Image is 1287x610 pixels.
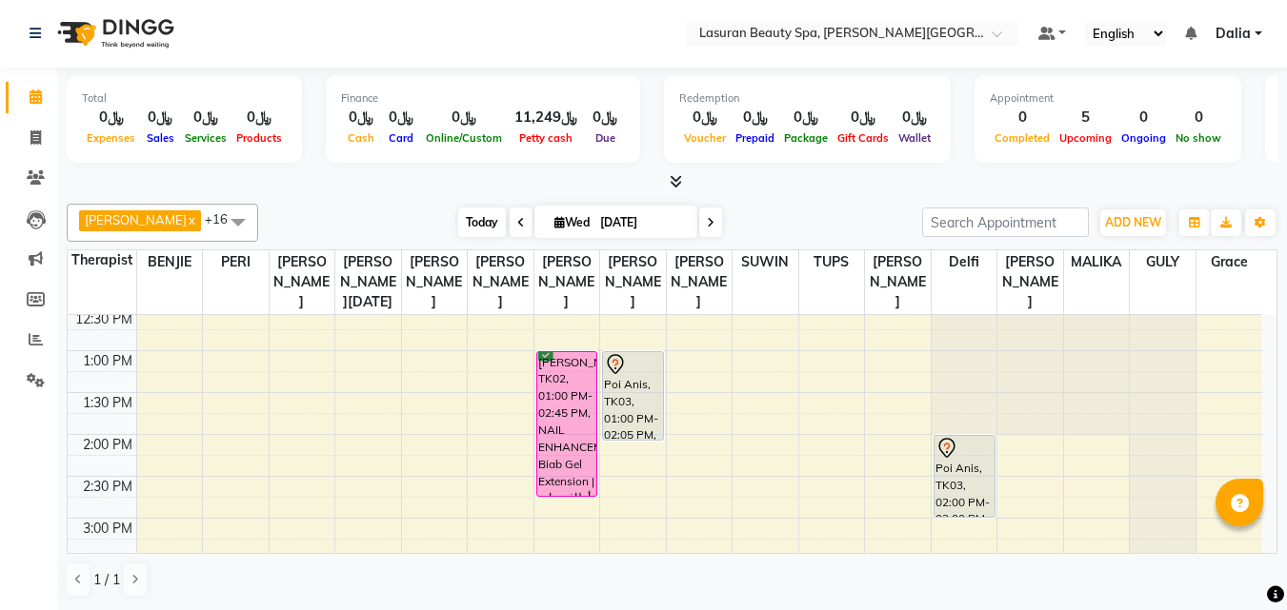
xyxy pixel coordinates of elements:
span: BENJIE [137,250,203,274]
div: Therapist [68,250,136,270]
div: ﷼0 [585,107,625,128]
div: [PERSON_NAME], TK02, 01:00 PM-02:45 PM, NAIL ENHANCEMENT Biab Gel Extension | أظافر بياب أكستينشين [537,352,597,496]
span: Expenses [82,131,140,145]
input: Search Appointment [922,207,1089,237]
span: [PERSON_NAME] [997,250,1063,314]
span: Card [384,131,418,145]
span: Services [180,131,231,145]
span: MALIKA [1064,250,1130,274]
img: logo [49,7,179,60]
span: [PERSON_NAME] [865,250,931,314]
div: Poi Anis, TK03, 02:00 PM-03:00 PM, SWEEDISH MASSAGE | جلسة تدليك سويدي [935,436,995,517]
div: ﷼0 [180,107,231,128]
div: Poi Anis, TK03, 01:00 PM-02:05 PM, RITUAL BRIGHT BLUE ROCK | حمام الأحجار الزرقاء [603,352,663,440]
div: 2:30 PM [79,477,136,497]
div: 2:00 PM [79,435,136,455]
div: ﷼0 [140,107,180,128]
button: ADD NEW [1100,209,1166,236]
div: ﷼0 [894,107,935,128]
span: Today [458,207,506,237]
span: Petty cash [514,131,577,145]
div: Redemption [679,90,935,107]
div: ﷼0 [779,107,833,128]
span: [PERSON_NAME][DATE] [335,250,401,314]
div: ﷼0 [421,107,507,128]
span: Voucher [679,131,731,145]
span: Gift Cards [833,131,894,145]
span: [PERSON_NAME] [468,250,533,314]
span: PERI [203,250,269,274]
span: [PERSON_NAME] [600,250,666,314]
div: ﷼0 [341,107,381,128]
div: ﷼0 [731,107,779,128]
span: No show [1171,131,1226,145]
div: ﷼11,249 [507,107,585,128]
div: 5 [1055,107,1116,128]
span: [PERSON_NAME] [270,250,335,314]
div: Finance [341,90,625,107]
div: Appointment [990,90,1226,107]
span: [PERSON_NAME] [85,212,187,227]
div: ﷼0 [381,107,421,128]
div: ﷼0 [231,107,287,128]
span: [PERSON_NAME] [534,250,600,314]
div: 12:30 PM [71,309,136,329]
span: Completed [990,131,1055,145]
div: 1:30 PM [79,393,136,413]
span: Products [231,131,287,145]
span: GULY [1130,250,1196,274]
span: Online/Custom [421,131,507,145]
span: Delfi [932,250,997,274]
span: +16 [205,211,242,226]
div: ﷼0 [833,107,894,128]
span: Upcoming [1055,131,1116,145]
div: ﷼0 [82,107,140,128]
span: 1 / 1 [93,570,120,590]
span: Grace [1197,250,1262,274]
span: [PERSON_NAME] [402,250,468,314]
span: Ongoing [1116,131,1171,145]
div: 0 [990,107,1055,128]
span: Package [779,131,833,145]
div: 3:00 PM [79,519,136,539]
div: Total [82,90,287,107]
div: 0 [1116,107,1171,128]
span: Wed [550,215,594,229]
span: TUPS [799,250,865,274]
span: [PERSON_NAME] [667,250,733,314]
div: ﷼0 [679,107,731,128]
span: Wallet [894,131,935,145]
div: 1:00 PM [79,351,136,371]
a: x [187,212,195,227]
span: ADD NEW [1105,215,1161,229]
span: Dalia [1216,24,1251,44]
span: Due [591,131,620,145]
span: Sales [142,131,179,145]
span: SUWIN [733,250,798,274]
span: Prepaid [731,131,779,145]
span: Cash [343,131,379,145]
div: 0 [1171,107,1226,128]
input: 2025-09-03 [594,208,690,237]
